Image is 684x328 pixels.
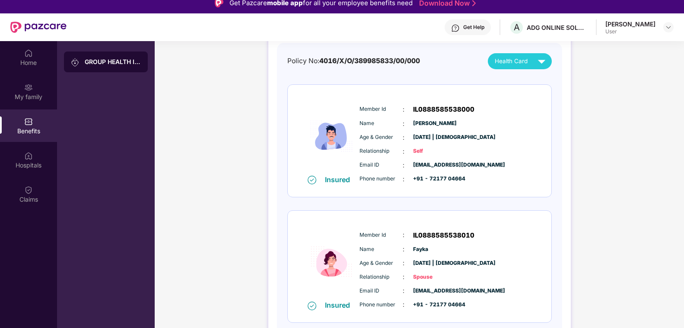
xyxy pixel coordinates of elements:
span: Name [359,245,403,254]
img: svg+xml;base64,PHN2ZyBpZD0iQ2xhaW0iIHhtbG5zPSJodHRwOi8vd3d3LnczLm9yZy8yMDAwL3N2ZyIgd2lkdGg9IjIwIi... [24,186,33,194]
span: Member Id [359,105,403,113]
span: Self [413,147,456,155]
span: Phone number [359,301,403,309]
span: 4016/X/O/389985833/00/000 [319,57,420,65]
span: : [403,230,404,240]
img: svg+xml;base64,PHN2ZyBpZD0iQmVuZWZpdHMiIHhtbG5zPSJodHRwOi8vd3d3LnczLm9yZy8yMDAwL3N2ZyIgd2lkdGg9Ij... [24,117,33,126]
img: svg+xml;base64,PHN2ZyB4bWxucz0iaHR0cDovL3d3dy53My5vcmcvMjAwMC9zdmciIHdpZHRoPSIxNiIgaGVpZ2h0PSIxNi... [308,176,316,184]
span: IL0888585538000 [413,104,474,115]
span: : [403,133,404,142]
span: Health Card [495,57,528,66]
img: icon [305,97,357,175]
img: icon [305,223,357,300]
div: Get Help [463,24,484,31]
span: : [403,258,404,268]
div: Policy No: [287,56,420,66]
span: : [403,244,404,254]
span: [EMAIL_ADDRESS][DOMAIN_NAME] [413,287,456,295]
span: Email ID [359,287,403,295]
span: [DATE] | [DEMOGRAPHIC_DATA] [413,259,456,267]
span: Name [359,119,403,128]
img: svg+xml;base64,PHN2ZyB3aWR0aD0iMjAiIGhlaWdodD0iMjAiIHZpZXdCb3g9IjAgMCAyMCAyMCIgZmlsbD0ibm9uZSIgeG... [71,58,80,67]
div: ADG ONLINE SOLUTIONS PRIVATE LIMITED [527,23,587,32]
span: +91 - 72177 04664 [413,301,456,309]
span: Age & Gender [359,133,403,141]
span: [PERSON_NAME] [413,119,456,128]
img: svg+xml;base64,PHN2ZyBpZD0iSG9zcGl0YWxzIiB4bWxucz0iaHR0cDovL3d3dy53My5vcmcvMjAwMC9zdmciIHdpZHRoPS... [24,151,33,160]
span: : [403,286,404,296]
span: : [403,174,404,184]
span: Spouse [413,273,456,281]
img: svg+xml;base64,PHN2ZyBpZD0iSGVscC0zMngzMiIgeG1sbnM9Imh0dHA6Ly93d3cudzMub3JnLzIwMDAvc3ZnIiB3aWR0aD... [451,24,460,32]
img: svg+xml;base64,PHN2ZyBpZD0iRHJvcGRvd24tMzJ4MzIiIHhtbG5zPSJodHRwOi8vd3d3LnczLm9yZy8yMDAwL3N2ZyIgd2... [665,24,672,31]
img: svg+xml;base64,PHN2ZyB3aWR0aD0iMjAiIGhlaWdodD0iMjAiIHZpZXdCb3g9IjAgMCAyMCAyMCIgZmlsbD0ibm9uZSIgeG... [24,83,33,92]
span: Age & Gender [359,259,403,267]
button: Health Card [488,53,552,69]
span: A [514,22,520,32]
span: Relationship [359,273,403,281]
span: Phone number [359,175,403,183]
span: : [403,161,404,170]
span: Fayka [413,245,456,254]
div: User [605,28,655,35]
span: Relationship [359,147,403,155]
div: [PERSON_NAME] [605,20,655,28]
img: svg+xml;base64,PHN2ZyB4bWxucz0iaHR0cDovL3d3dy53My5vcmcvMjAwMC9zdmciIHZpZXdCb3g9IjAgMCAyNCAyNCIgd2... [534,54,549,69]
img: svg+xml;base64,PHN2ZyB4bWxucz0iaHR0cDovL3d3dy53My5vcmcvMjAwMC9zdmciIHdpZHRoPSIxNiIgaGVpZ2h0PSIxNi... [308,302,316,310]
span: IL0888585538010 [413,230,474,241]
span: : [403,119,404,129]
span: : [403,105,404,114]
span: +91 - 72177 04664 [413,175,456,183]
span: Email ID [359,161,403,169]
span: : [403,147,404,156]
span: [DATE] | [DEMOGRAPHIC_DATA] [413,133,456,141]
img: svg+xml;base64,PHN2ZyBpZD0iSG9tZSIgeG1sbnM9Imh0dHA6Ly93d3cudzMub3JnLzIwMDAvc3ZnIiB3aWR0aD0iMjAiIG... [24,49,33,58]
span: [EMAIL_ADDRESS][DOMAIN_NAME] [413,161,456,169]
img: New Pazcare Logo [10,22,67,33]
span: : [403,300,404,309]
div: GROUP HEALTH INSURANCE [85,58,141,66]
span: : [403,272,404,282]
div: Insured [325,175,355,184]
div: Insured [325,301,355,309]
span: Member Id [359,231,403,239]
